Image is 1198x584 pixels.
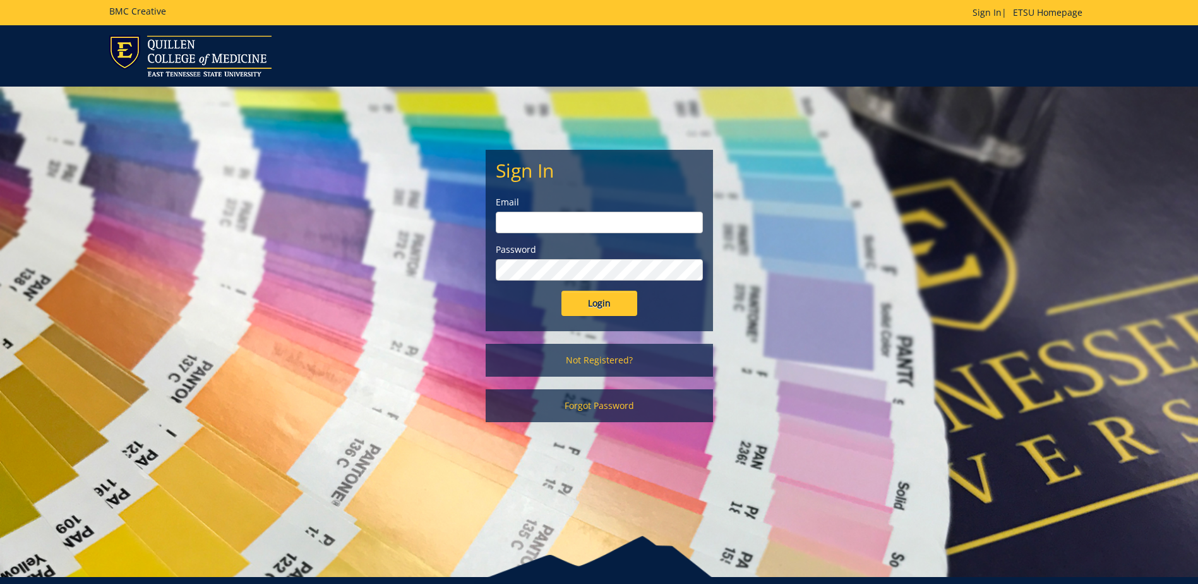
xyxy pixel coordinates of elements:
[496,160,703,181] h2: Sign In
[486,344,713,377] a: Not Registered?
[496,243,703,256] label: Password
[561,291,637,316] input: Login
[496,196,703,209] label: Email
[486,389,713,422] a: Forgot Password
[973,6,1002,18] a: Sign In
[1007,6,1089,18] a: ETSU Homepage
[109,6,166,16] h5: BMC Creative
[109,35,272,76] img: ETSU logo
[973,6,1089,19] p: |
